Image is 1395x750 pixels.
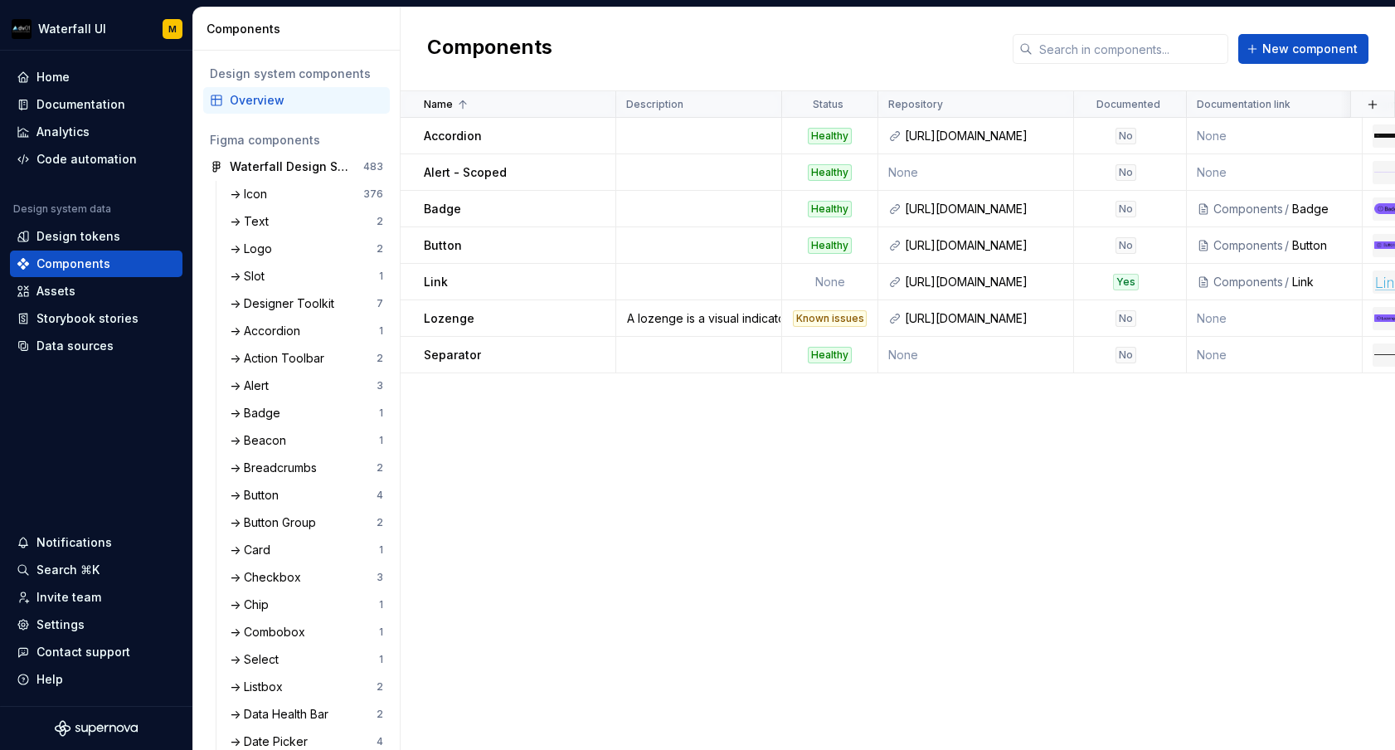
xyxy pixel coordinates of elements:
div: 3 [377,379,383,392]
a: -> Text2 [223,208,390,235]
td: None [1187,300,1363,337]
div: -> Breadcrumbs [230,460,323,476]
a: -> Alert3 [223,373,390,399]
div: -> Listbox [230,679,289,695]
div: 3 [377,571,383,584]
div: -> Button Group [230,514,323,531]
div: Badge [1292,201,1352,217]
div: Waterfall UI [38,21,106,37]
td: None [878,154,1074,191]
div: Components [1213,274,1283,290]
p: Lozenge [424,310,474,327]
div: No [1116,347,1136,363]
div: -> Badge [230,405,287,421]
a: -> Designer Toolkit7 [223,290,390,317]
a: Settings [10,611,182,638]
a: -> Slot1 [223,263,390,290]
p: Status [813,98,843,111]
span: New component [1262,41,1358,57]
div: No [1116,237,1136,254]
a: Assets [10,278,182,304]
div: Design system components [210,66,383,82]
button: Waterfall UIM [3,11,189,46]
a: -> Button Group2 [223,509,390,536]
a: Home [10,64,182,90]
div: Waterfall Design System Library [230,158,353,175]
div: Storybook stories [36,310,139,327]
div: -> Chip [230,597,275,613]
div: 2 [377,461,383,475]
div: [URL][DOMAIN_NAME] [905,310,1063,327]
p: Badge [424,201,461,217]
div: 483 [363,160,383,173]
div: [URL][DOMAIN_NAME] [905,237,1063,254]
a: -> Data Health Bar2 [223,701,390,728]
svg: Supernova Logo [55,720,138,737]
p: Button [424,237,462,254]
td: None [878,337,1074,373]
div: 4 [377,489,383,502]
div: Healthy [808,128,852,144]
div: -> Checkbox [230,569,308,586]
div: -> Data Health Bar [230,706,335,723]
input: Search in components... [1033,34,1228,64]
div: Components [1213,201,1283,217]
div: -> Button [230,487,285,504]
a: -> Breadcrumbs2 [223,455,390,481]
div: / [1283,201,1292,217]
div: Documentation [36,96,125,113]
button: Notifications [10,529,182,556]
div: 2 [377,215,383,228]
div: [URL][DOMAIN_NAME] [905,128,1063,144]
div: 1 [379,407,383,420]
a: -> Listbox2 [223,674,390,700]
div: -> Icon [230,186,274,202]
div: 1 [379,598,383,611]
div: -> Action Toolbar [230,350,331,367]
div: No [1116,164,1136,181]
div: Yes [1113,274,1139,290]
div: 2 [377,516,383,529]
div: 2 [377,680,383,694]
h2: Components [427,34,552,64]
div: Link [1292,274,1352,290]
div: Invite team [36,589,101,606]
div: -> Designer Toolkit [230,295,341,312]
div: M [168,22,177,36]
div: 2 [377,708,383,721]
button: Help [10,666,182,693]
div: Help [36,671,63,688]
div: 376 [363,187,383,201]
a: -> Accordion1 [223,318,390,344]
div: A lozenge is a visual indicator used to highlight an item's status for quick recognition. [617,310,780,327]
p: Link [424,274,448,290]
div: 1 [379,626,383,639]
div: Settings [36,616,85,633]
div: 2 [377,352,383,365]
div: [URL][DOMAIN_NAME] [905,201,1063,217]
p: Repository [888,98,943,111]
td: None [1187,118,1363,154]
a: -> Action Toolbar2 [223,345,390,372]
button: New component [1238,34,1368,64]
a: -> Chip1 [223,592,390,618]
div: No [1116,310,1136,327]
div: Figma components [210,132,383,149]
div: 1 [379,324,383,338]
td: None [782,264,878,300]
div: -> Combobox [230,624,312,640]
div: Healthy [808,347,852,363]
div: Contact support [36,644,130,660]
div: Notifications [36,534,112,551]
div: -> Logo [230,241,279,257]
div: 1 [379,653,383,666]
div: -> Date Picker [230,733,314,750]
div: 1 [379,434,383,447]
a: -> Beacon1 [223,427,390,454]
div: No [1116,128,1136,144]
div: Healthy [808,237,852,254]
a: Storybook stories [10,305,182,332]
div: 1 [379,270,383,283]
td: None [1187,154,1363,191]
